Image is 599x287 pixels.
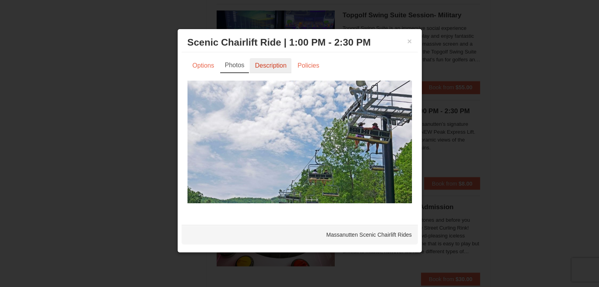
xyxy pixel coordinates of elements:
[292,58,324,73] a: Policies
[182,225,418,245] div: Massanutten Scenic Chairlift Rides
[407,37,412,45] button: ×
[250,58,291,73] a: Description
[187,58,219,73] a: Options
[187,81,412,203] img: 24896431-9-664d1467.jpg
[220,58,249,73] a: Photos
[187,37,412,48] h3: Scenic Chairlift Ride | 1:00 PM - 2:30 PM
